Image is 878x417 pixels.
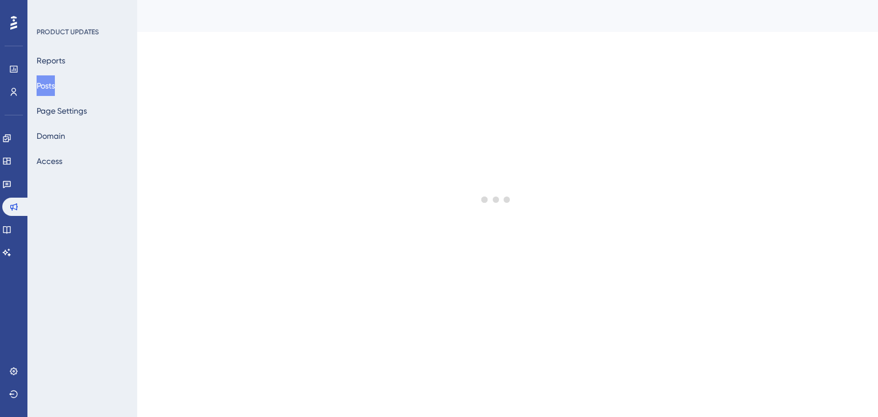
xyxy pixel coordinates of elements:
button: Domain [37,126,65,146]
button: Posts [37,75,55,96]
div: PRODUCT UPDATES [37,27,99,37]
button: Reports [37,50,65,71]
button: Page Settings [37,101,87,121]
button: Access [37,151,62,171]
